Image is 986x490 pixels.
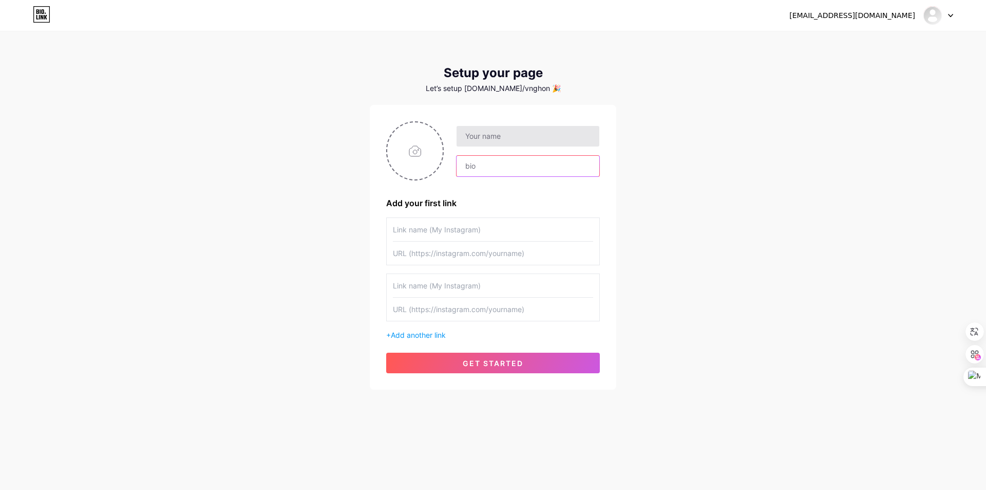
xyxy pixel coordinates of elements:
input: URL (https://instagram.com/yourname) [393,242,593,265]
div: [EMAIL_ADDRESS][DOMAIN_NAME] [789,10,915,21]
button: get started [386,353,600,373]
span: get started [463,359,523,368]
input: Link name (My Instagram) [393,274,593,297]
input: bio [457,156,599,176]
div: Add your first link [386,197,600,209]
input: Your name [457,126,599,147]
img: Vũ Đặng Hoàn [923,6,942,25]
div: + [386,330,600,340]
input: Link name (My Instagram) [393,218,593,241]
div: Setup your page [370,66,616,80]
input: URL (https://instagram.com/yourname) [393,298,593,321]
div: Let’s setup [DOMAIN_NAME]/vnghon 🎉 [370,84,616,93]
span: Add another link [391,331,446,339]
